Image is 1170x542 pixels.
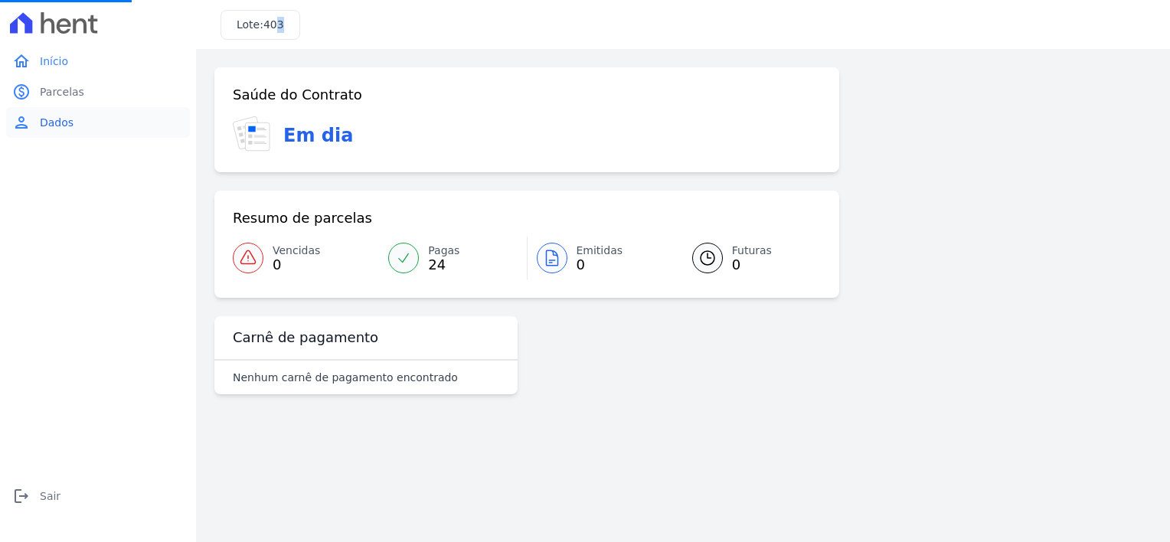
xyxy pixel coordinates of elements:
[283,122,353,149] h3: Em dia
[233,209,372,227] h3: Resumo de parcelas
[6,107,190,138] a: personDados
[237,17,284,33] h3: Lote:
[233,370,458,385] p: Nenhum carnê de pagamento encontrado
[12,487,31,505] i: logout
[732,259,772,271] span: 0
[263,18,284,31] span: 403
[674,237,821,279] a: Futuras 0
[273,243,320,259] span: Vencidas
[233,237,379,279] a: Vencidas 0
[233,328,378,347] h3: Carnê de pagamento
[428,259,459,271] span: 24
[12,113,31,132] i: person
[40,84,84,100] span: Parcelas
[6,46,190,77] a: homeInício
[40,115,74,130] span: Dados
[6,77,190,107] a: paidParcelas
[12,83,31,101] i: paid
[40,54,68,69] span: Início
[273,259,320,271] span: 0
[233,86,362,104] h3: Saúde do Contrato
[6,481,190,511] a: logoutSair
[577,243,623,259] span: Emitidas
[379,237,526,279] a: Pagas 24
[577,259,623,271] span: 0
[732,243,772,259] span: Futuras
[12,52,31,70] i: home
[40,488,60,504] span: Sair
[528,237,674,279] a: Emitidas 0
[428,243,459,259] span: Pagas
